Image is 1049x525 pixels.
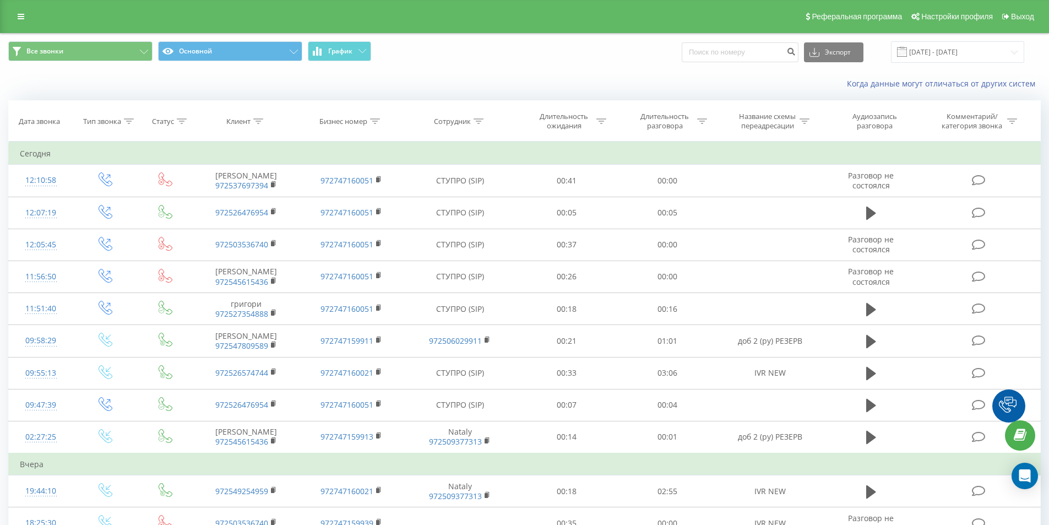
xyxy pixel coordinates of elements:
div: Клиент [226,117,251,126]
td: IVR NEW [718,475,822,507]
button: Основной [158,41,302,61]
span: Настройки профиля [921,12,993,21]
a: 972747159911 [320,335,373,346]
a: 972526476954 [215,399,268,410]
td: 00:18 [517,475,617,507]
span: Выход [1011,12,1034,21]
td: 00:00 [617,165,718,197]
span: Все звонки [26,47,63,56]
a: 972747160051 [320,175,373,186]
a: 972526574744 [215,367,268,378]
div: Open Intercom Messenger [1012,463,1038,489]
td: СТУПРО (SIP) [404,389,517,421]
a: 972545615436 [215,277,268,287]
a: 972509377313 [429,436,482,447]
div: 12:05:45 [20,234,62,256]
td: [PERSON_NAME] [194,261,298,293]
td: СТУПРО (SIP) [404,197,517,229]
div: Сотрудник [434,117,471,126]
a: 972747160021 [320,486,373,496]
td: 01:01 [617,325,718,357]
td: IVR NEW [718,357,822,389]
span: Разговор не состоялся [848,170,894,191]
span: Разговор не состоялся [848,266,894,286]
button: График [308,41,371,61]
div: 11:56:50 [20,266,62,288]
div: 19:44:10 [20,480,62,502]
a: 972527354888 [215,308,268,319]
div: 12:10:58 [20,170,62,191]
div: Длительность ожидания [535,112,594,131]
a: 972747160051 [320,271,373,282]
div: Статус [152,117,174,126]
a: 972747160051 [320,239,373,250]
span: Разговор не состоялся [848,234,894,255]
div: 11:51:40 [20,298,62,320]
td: доб 2 (ру) РЕЗЕРВ [718,421,822,453]
td: 00:21 [517,325,617,357]
td: [PERSON_NAME] [194,421,298,453]
td: григори [194,293,298,325]
td: 00:41 [517,165,617,197]
td: [PERSON_NAME] [194,325,298,357]
a: 972506029911 [429,335,482,346]
a: 972547809589 [215,340,268,351]
td: 00:01 [617,421,718,453]
td: Вчера [9,453,1041,475]
td: Сегодня [9,143,1041,165]
div: 09:58:29 [20,330,62,351]
td: 00:26 [517,261,617,293]
td: Nataly [404,475,517,507]
div: 12:07:19 [20,202,62,224]
div: Комментарий/категория звонка [940,112,1004,131]
a: Когда данные могут отличаться от других систем [847,78,1041,89]
input: Поиск по номеру [682,42,798,62]
div: 09:47:39 [20,394,62,416]
a: 972545615436 [215,436,268,447]
a: 972537697394 [215,180,268,191]
td: доб 2 (ру) РЕЗЕРВ [718,325,822,357]
td: 00:04 [617,389,718,421]
button: Экспорт [804,42,863,62]
a: 972747160051 [320,207,373,218]
a: 972526476954 [215,207,268,218]
button: Все звонки [8,41,153,61]
div: Тип звонка [83,117,121,126]
a: 972747159913 [320,431,373,442]
td: 00:14 [517,421,617,453]
td: 03:06 [617,357,718,389]
td: СТУПРО (SIP) [404,229,517,261]
div: 02:27:25 [20,426,62,448]
span: Реферальная программа [812,12,902,21]
div: 09:55:13 [20,362,62,384]
td: 00:16 [617,293,718,325]
td: 00:05 [617,197,718,229]
td: 00:33 [517,357,617,389]
div: Аудиозапись разговора [839,112,910,131]
a: 972509377313 [429,491,482,501]
td: 00:00 [617,261,718,293]
a: 972549254959 [215,486,268,496]
td: Nataly [404,421,517,453]
td: СТУПРО (SIP) [404,357,517,389]
td: 00:07 [517,389,617,421]
td: СТУПРО (SIP) [404,165,517,197]
td: [PERSON_NAME] [194,165,298,197]
td: СТУПРО (SIP) [404,261,517,293]
div: Дата звонка [19,117,60,126]
a: 972747160051 [320,304,373,314]
td: 00:00 [617,229,718,261]
a: 972747160021 [320,367,373,378]
span: График [328,47,352,55]
td: 00:05 [517,197,617,229]
td: 00:37 [517,229,617,261]
div: Название схемы переадресации [738,112,797,131]
td: 02:55 [617,475,718,507]
a: 972747160051 [320,399,373,410]
a: 972503536740 [215,239,268,250]
div: Длительность разговора [635,112,694,131]
td: 00:18 [517,293,617,325]
td: СТУПРО (SIP) [404,293,517,325]
div: Бизнес номер [319,117,367,126]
